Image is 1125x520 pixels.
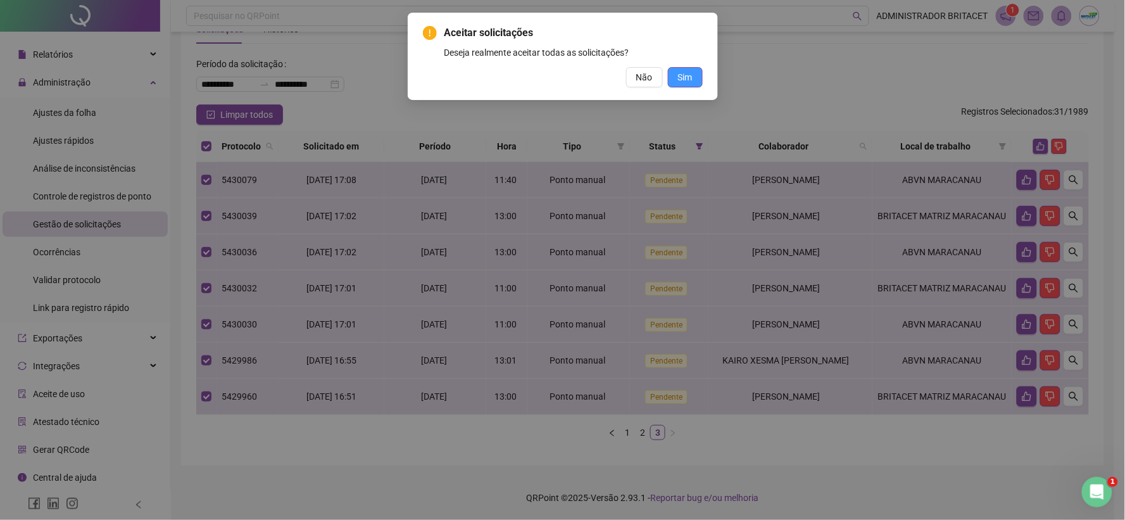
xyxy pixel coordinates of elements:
[678,70,693,84] span: Sim
[668,67,703,87] button: Sim
[1108,477,1118,487] span: 1
[423,26,437,40] span: exclamation-circle
[444,46,703,60] div: Deseja realmente aceitar todas as solicitações?
[1082,477,1112,507] iframe: Intercom live chat
[626,67,663,87] button: Não
[444,25,703,41] span: Aceitar solicitações
[636,70,653,84] span: Não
